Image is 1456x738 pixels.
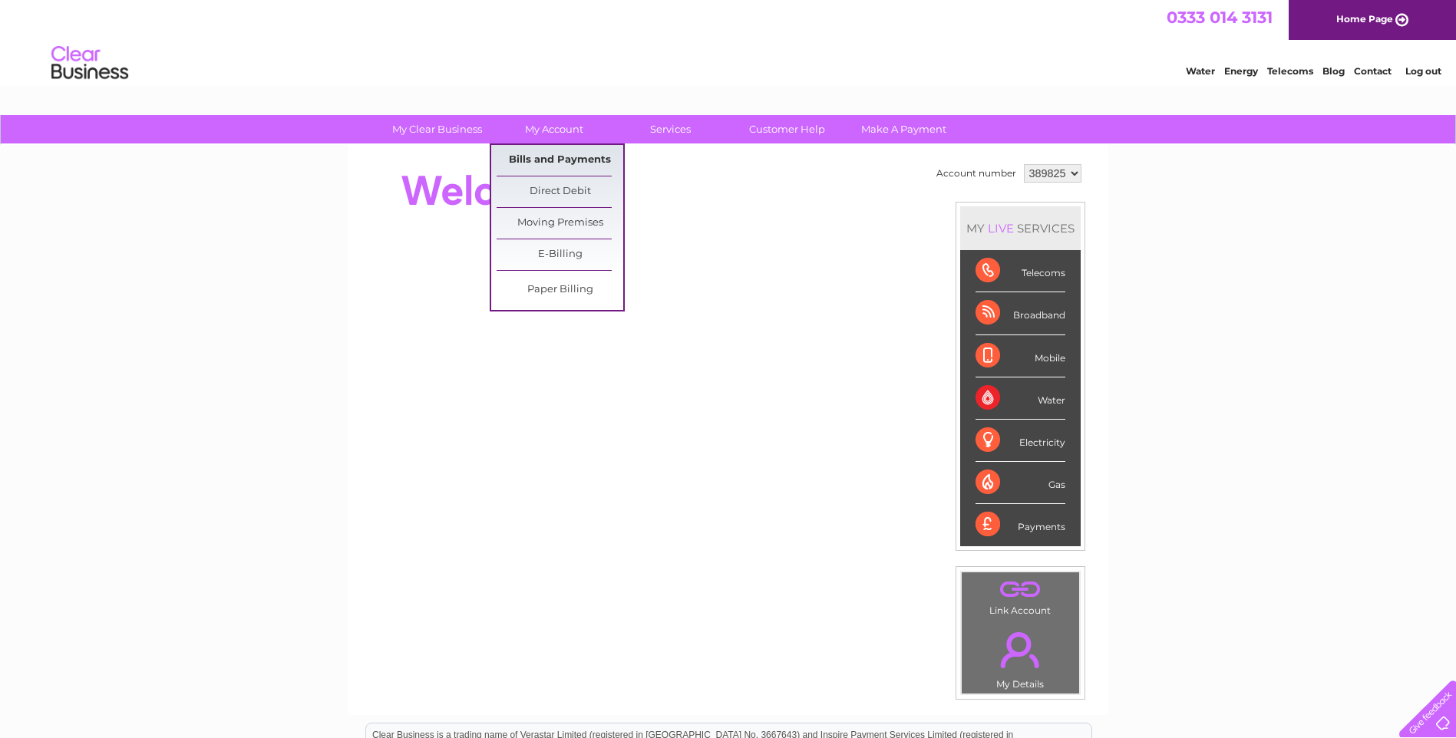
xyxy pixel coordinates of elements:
[1167,8,1273,27] a: 0333 014 3131
[497,275,623,305] a: Paper Billing
[1224,65,1258,77] a: Energy
[976,462,1065,504] div: Gas
[1267,65,1313,77] a: Telecoms
[961,619,1080,694] td: My Details
[607,115,734,143] a: Services
[976,335,1065,377] div: Mobile
[724,115,850,143] a: Customer Help
[497,145,623,176] a: Bills and Payments
[976,504,1065,545] div: Payments
[976,292,1065,334] div: Broadband
[933,160,1020,186] td: Account number
[497,176,623,207] a: Direct Debit
[497,239,623,270] a: E-Billing
[1322,65,1345,77] a: Blog
[961,572,1080,620] td: Link Account
[497,208,623,239] a: Moving Premises
[840,115,967,143] a: Make A Payment
[976,377,1065,420] div: Water
[51,40,129,87] img: logo.png
[1354,65,1392,77] a: Contact
[490,115,617,143] a: My Account
[366,8,1091,74] div: Clear Business is a trading name of Verastar Limited (registered in [GEOGRAPHIC_DATA] No. 3667643...
[976,420,1065,462] div: Electricity
[960,206,1081,250] div: MY SERVICES
[1405,65,1441,77] a: Log out
[374,115,500,143] a: My Clear Business
[985,221,1017,236] div: LIVE
[966,576,1075,603] a: .
[976,250,1065,292] div: Telecoms
[1186,65,1215,77] a: Water
[966,623,1075,677] a: .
